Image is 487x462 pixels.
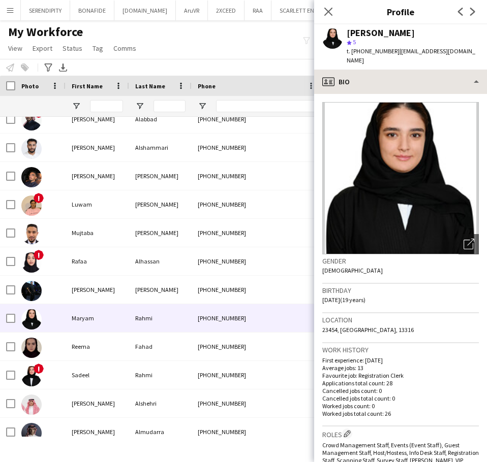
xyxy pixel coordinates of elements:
p: First experience: [DATE] [322,356,479,364]
button: BONAFIDE [70,1,114,20]
img: Abdullah Alshehri [21,394,42,415]
div: [PERSON_NAME] [66,105,129,133]
div: [PERSON_NAME] [129,219,192,247]
div: [PHONE_NUMBER] [192,333,322,360]
button: 2XCEED [208,1,245,20]
img: Maryam Rahmi [21,309,42,329]
span: [DATE] (19 years) [322,296,366,304]
a: Comms [109,42,140,55]
div: Mujtaba [66,219,129,247]
img: Karim Elsayed [21,167,42,187]
h3: Birthday [322,286,479,295]
span: Comms [113,44,136,53]
img: Sadeel Rahmi [21,366,42,386]
span: Phone [198,82,216,90]
p: Worked jobs total count: 26 [322,410,479,417]
div: Rafaa [66,247,129,275]
span: 23454, [GEOGRAPHIC_DATA], 13316 [322,326,414,334]
div: [PHONE_NUMBER] [192,276,322,304]
input: Phone Filter Input [216,100,316,112]
div: Open photos pop-in [459,234,479,254]
span: [DEMOGRAPHIC_DATA] [322,267,383,274]
p: Average jobs: 13 [322,364,479,372]
button: Open Filter Menu [72,102,81,111]
div: Bio [314,70,487,94]
app-action-btn: Advanced filters [42,61,54,74]
div: [PHONE_NUMBER] [192,162,322,190]
a: Status [58,42,86,55]
div: [PHONE_NUMBER] [192,190,322,218]
div: [PHONE_NUMBER] [192,418,322,446]
img: Crew avatar or photo [322,102,479,254]
span: ! [34,193,44,203]
div: Sadeel [66,361,129,389]
div: [PHONE_NUMBER] [192,247,322,275]
div: [PERSON_NAME] [66,134,129,161]
span: View [8,44,22,53]
img: Luwam Yousef [21,195,42,216]
button: AruVR [176,1,208,20]
button: Open Filter Menu [135,102,144,111]
div: [PHONE_NUMBER] [192,219,322,247]
img: Abdulaziz Oumar [21,281,42,301]
span: My Workforce [8,24,83,40]
div: Alshehri [129,389,192,417]
p: Applications total count: 28 [322,379,479,387]
button: SCARLETT ENTERTAINMENT [271,1,360,20]
div: Fahad [129,333,192,360]
span: Photo [21,82,39,90]
div: [PHONE_NUMBER] [192,134,322,161]
p: Cancelled jobs total count: 0 [322,394,479,402]
div: Almudarra [129,418,192,446]
div: [PERSON_NAME] [347,28,415,38]
div: [PERSON_NAME] [129,276,192,304]
span: | [EMAIL_ADDRESS][DOMAIN_NAME] [347,47,475,64]
span: Last Name [135,82,165,90]
p: Favourite job: Registration Clerk [322,372,479,379]
button: RAA [245,1,271,20]
p: Cancelled jobs count: 0 [322,387,479,394]
div: Reema [66,333,129,360]
button: [DOMAIN_NAME] [114,1,176,20]
span: t. [PHONE_NUMBER] [347,47,400,55]
h3: Work history [322,345,479,354]
div: [PHONE_NUMBER] [192,361,322,389]
button: SERENDIPITY [21,1,70,20]
button: Open Filter Menu [198,102,207,111]
img: Ali Alabbad [21,110,42,130]
div: Luwam [66,190,129,218]
img: Ali Alshammari [21,139,42,159]
span: First Name [72,82,103,90]
img: Mujtaba Hassan [21,224,42,244]
span: ! [34,364,44,374]
h3: Gender [322,256,479,266]
input: First Name Filter Input [90,100,123,112]
img: Rafaa Alhassan [21,252,42,273]
div: [PERSON_NAME] [129,162,192,190]
span: 5 [353,38,356,46]
span: Export [33,44,52,53]
span: Status [63,44,82,53]
div: [PERSON_NAME] [129,190,192,218]
div: [PERSON_NAME] [66,389,129,417]
h3: Location [322,315,479,324]
div: Alhassan [129,247,192,275]
div: [PHONE_NUMBER] [192,304,322,332]
app-action-btn: Export XLSX [57,61,69,74]
img: Reema Fahad [21,338,42,358]
div: Rahmi [129,304,192,332]
div: [PERSON_NAME] [66,162,129,190]
div: [PERSON_NAME] [66,418,129,446]
span: Tag [93,44,103,53]
a: Tag [88,42,107,55]
div: [PERSON_NAME] [66,276,129,304]
input: Last Name Filter Input [154,100,186,112]
h3: Profile [314,5,487,18]
p: Worked jobs count: 0 [322,402,479,410]
img: Azzam Almudarra [21,423,42,443]
div: Maryam [66,304,129,332]
div: Rahmi [129,361,192,389]
div: [PHONE_NUMBER] [192,389,322,417]
h3: Roles [322,428,479,439]
div: Alabbad [129,105,192,133]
